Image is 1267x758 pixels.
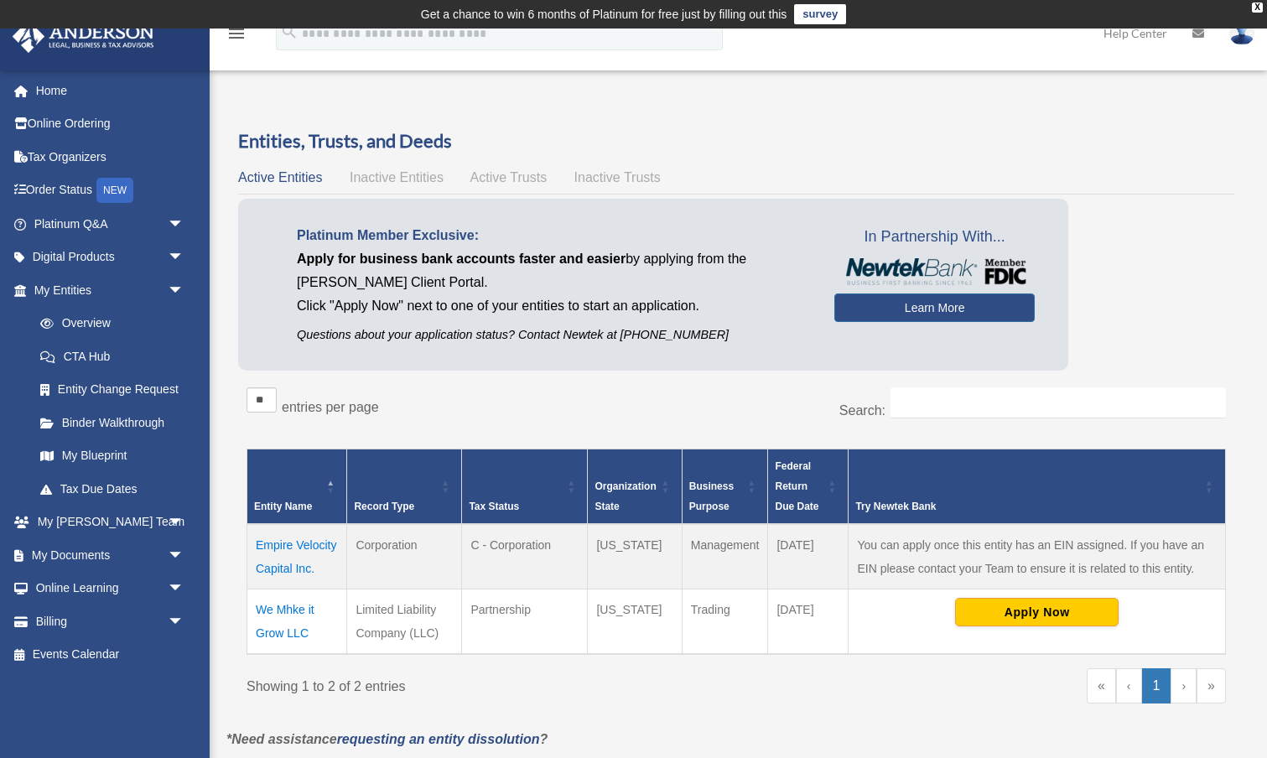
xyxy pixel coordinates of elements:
a: 1 [1142,668,1171,703]
em: *Need assistance ? [226,732,548,746]
a: Order StatusNEW [12,174,210,208]
label: Search: [839,403,885,418]
a: Next [1171,668,1197,703]
span: Entity Name [254,501,312,512]
span: Federal Return Due Date [775,460,818,512]
td: [US_STATE] [588,524,682,589]
img: Anderson Advisors Platinum Portal [8,20,159,53]
span: Inactive Trusts [574,170,661,184]
td: C - Corporation [462,524,588,589]
a: My [PERSON_NAME] Teamarrow_drop_down [12,506,210,539]
div: Get a chance to win 6 months of Platinum for free just by filling out this [421,4,787,24]
div: NEW [96,178,133,203]
td: We Mhke it Grow LLC [247,589,347,655]
h3: Entities, Trusts, and Deeds [238,128,1234,154]
th: Tax Status: Activate to sort [462,449,588,525]
td: [US_STATE] [588,589,682,655]
img: User Pic [1229,21,1254,45]
td: Empire Velocity Capital Inc. [247,524,347,589]
a: Previous [1116,668,1142,703]
p: by applying from the [PERSON_NAME] Client Portal. [297,247,809,294]
span: Active Entities [238,170,322,184]
p: Click "Apply Now" next to one of your entities to start an application. [297,294,809,318]
a: Online Ordering [12,107,210,141]
a: Billingarrow_drop_down [12,605,210,638]
td: Management [682,524,768,589]
div: close [1252,3,1263,13]
span: arrow_drop_down [168,241,201,275]
span: Apply for business bank accounts faster and easier [297,252,626,266]
a: My Documentsarrow_drop_down [12,538,210,572]
span: arrow_drop_down [168,605,201,639]
a: Tax Due Dates [23,472,201,506]
a: Entity Change Request [23,373,201,407]
span: Record Type [354,501,414,512]
span: Organization State [595,480,656,512]
a: requesting an entity dissolution [337,732,540,746]
p: Questions about your application status? Contact Newtek at [PHONE_NUMBER] [297,324,809,345]
a: My Entitiesarrow_drop_down [12,273,201,307]
a: menu [226,29,247,44]
td: Corporation [347,524,462,589]
td: [DATE] [768,524,849,589]
td: Limited Liability Company (LLC) [347,589,462,655]
span: arrow_drop_down [168,273,201,308]
a: Overview [23,307,193,340]
td: Trading [682,589,768,655]
i: menu [226,23,247,44]
a: CTA Hub [23,340,201,373]
a: Tax Organizers [12,140,210,174]
span: Business Purpose [689,480,734,512]
i: search [280,23,299,41]
td: You can apply once this entity has an EIN assigned. If you have an EIN please contact your Team t... [849,524,1226,589]
td: Partnership [462,589,588,655]
a: Home [12,74,210,107]
th: Business Purpose: Activate to sort [682,449,768,525]
a: Learn More [834,293,1035,322]
a: Binder Walkthrough [23,406,201,439]
label: entries per page [282,400,379,414]
span: arrow_drop_down [168,538,201,573]
a: survey [794,4,846,24]
a: Events Calendar [12,638,210,672]
a: Platinum Q&Aarrow_drop_down [12,207,210,241]
a: Digital Productsarrow_drop_down [12,241,210,274]
div: Try Newtek Bank [855,496,1200,517]
span: arrow_drop_down [168,506,201,540]
a: First [1087,668,1116,703]
th: Try Newtek Bank : Activate to sort [849,449,1226,525]
span: Active Trusts [470,170,548,184]
th: Federal Return Due Date: Activate to sort [768,449,849,525]
a: My Blueprint [23,439,201,473]
th: Record Type: Activate to sort [347,449,462,525]
span: arrow_drop_down [168,572,201,606]
p: Platinum Member Exclusive: [297,224,809,247]
a: Online Learningarrow_drop_down [12,572,210,605]
button: Apply Now [955,598,1119,626]
span: Tax Status [469,501,519,512]
a: Last [1197,668,1226,703]
span: Inactive Entities [350,170,444,184]
th: Organization State: Activate to sort [588,449,682,525]
div: Showing 1 to 2 of 2 entries [247,668,724,698]
td: [DATE] [768,589,849,655]
img: NewtekBankLogoSM.png [843,258,1026,285]
span: arrow_drop_down [168,207,201,241]
th: Entity Name: Activate to invert sorting [247,449,347,525]
span: In Partnership With... [834,224,1035,251]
